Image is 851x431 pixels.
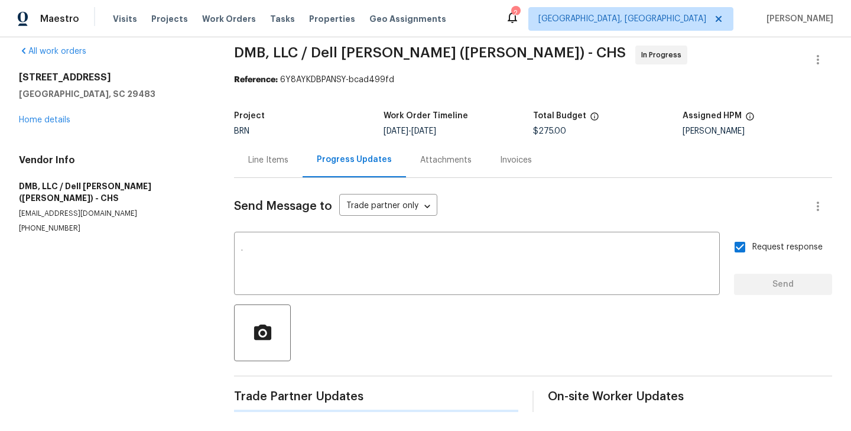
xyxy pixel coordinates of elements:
[40,13,79,25] span: Maestro
[19,209,206,219] p: [EMAIL_ADDRESS][DOMAIN_NAME]
[683,127,832,135] div: [PERSON_NAME]
[19,180,206,204] h5: DMB, LLC / Dell [PERSON_NAME] ([PERSON_NAME]) - CHS
[234,74,832,86] div: 6Y8AYKDBPANSY-bcad499fd
[234,391,518,403] span: Trade Partner Updates
[533,112,586,120] h5: Total Budget
[19,88,206,100] h5: [GEOGRAPHIC_DATA], SC 29483
[19,47,86,56] a: All work orders
[538,13,706,25] span: [GEOGRAPHIC_DATA], [GEOGRAPHIC_DATA]
[411,127,436,135] span: [DATE]
[317,154,392,166] div: Progress Updates
[241,244,713,286] textarea: .
[511,7,519,19] div: 2
[234,200,332,212] span: Send Message to
[309,13,355,25] span: Properties
[533,127,566,135] span: $275.00
[270,15,295,23] span: Tasks
[500,154,532,166] div: Invoices
[19,154,206,166] h4: Vendor Info
[369,13,446,25] span: Geo Assignments
[234,76,278,84] b: Reference:
[234,112,265,120] h5: Project
[641,49,686,61] span: In Progress
[745,112,755,127] span: The hpm assigned to this work order.
[19,116,70,124] a: Home details
[384,127,436,135] span: -
[384,112,468,120] h5: Work Order Timeline
[234,46,626,60] span: DMB, LLC / Dell [PERSON_NAME] ([PERSON_NAME]) - CHS
[19,223,206,234] p: [PHONE_NUMBER]
[762,13,833,25] span: [PERSON_NAME]
[420,154,472,166] div: Attachments
[113,13,137,25] span: Visits
[19,72,206,83] h2: [STREET_ADDRESS]
[339,197,437,216] div: Trade partner only
[202,13,256,25] span: Work Orders
[548,391,832,403] span: On-site Worker Updates
[683,112,742,120] h5: Assigned HPM
[234,127,249,135] span: BRN
[151,13,188,25] span: Projects
[590,112,599,127] span: The total cost of line items that have been proposed by Opendoor. This sum includes line items th...
[248,154,288,166] div: Line Items
[384,127,408,135] span: [DATE]
[752,241,823,254] span: Request response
